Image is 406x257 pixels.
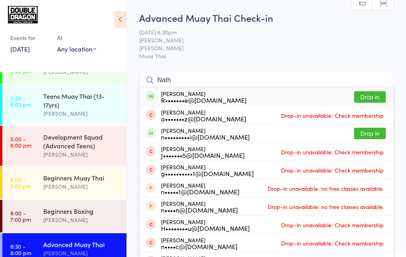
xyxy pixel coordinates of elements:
span: [PERSON_NAME] [139,36,381,44]
div: [PERSON_NAME] [43,215,120,224]
div: [PERSON_NAME] [161,164,254,176]
span: Drop-in unavailable: Check membership [279,219,386,231]
div: Events for [10,31,49,44]
div: n•••••1@[DOMAIN_NAME] [161,188,239,195]
time: 6:00 - 7:00 pm [10,176,31,189]
div: [PERSON_NAME] [43,109,120,118]
span: Drop-in unavailable: Check membership [279,109,386,121]
div: [PERSON_NAME] [161,182,239,195]
div: R•••••••e@[DOMAIN_NAME] [161,97,247,103]
div: [PERSON_NAME] [161,237,237,249]
button: Drop in [354,128,386,139]
a: 6:00 -7:00 pmBeginners Boxing[PERSON_NAME] [2,200,126,232]
h2: Advanced Muay Thai Check-in [139,11,394,24]
img: Double Dragon Gym [8,6,38,23]
time: 5:00 - 6:00 pm [10,136,31,148]
div: [PERSON_NAME] [161,127,250,140]
div: J•••••••5@[DOMAIN_NAME] [161,152,245,158]
div: [PERSON_NAME] [161,219,250,231]
div: [PERSON_NAME] [161,109,246,122]
div: n••••n@[DOMAIN_NAME] [161,207,238,213]
button: Drop in [354,91,386,103]
div: Teens Muay Thai (13-17yrs) [43,92,120,109]
a: 6:00 -7:00 pmBeginners Muay Thai[PERSON_NAME] [2,167,126,199]
time: 5:00 - 6:00 pm [10,95,31,107]
div: At [57,31,96,44]
span: [DATE] 6:30pm [139,28,381,36]
div: Beginners Muay Thai [43,173,120,182]
div: Beginners Boxing [43,207,120,215]
div: [PERSON_NAME] [161,146,245,158]
div: n••••c@[DOMAIN_NAME] [161,243,237,249]
div: g••••••••••1@[DOMAIN_NAME] [161,170,254,176]
div: Advanced Muay Thai [43,240,120,249]
div: [PERSON_NAME] [161,200,238,213]
div: [PERSON_NAME] [43,150,120,159]
span: Drop-in unavailable: Check membership [279,146,386,158]
a: 5:00 -6:00 pmDevelopment Squad (Advanced Teens)[PERSON_NAME] [2,126,126,166]
div: Any location [57,44,96,53]
div: H••••••••u@[DOMAIN_NAME] [161,225,250,231]
span: Drop-in unavailable: no free classes available. [266,182,386,194]
time: 6:30 - 8:00 pm [10,243,31,256]
span: Drop-in unavailable: Check membership [279,164,386,176]
div: [PERSON_NAME] [161,90,247,103]
span: [PERSON_NAME] [139,44,381,52]
div: Development Squad (Advanced Teens) [43,132,120,150]
span: Muay Thai [139,52,394,60]
span: Drop-in unavailable: no free classes available. [266,201,386,213]
time: 4:15 - 5:00 pm [10,61,31,74]
div: n•••••••••i@[DOMAIN_NAME] [161,134,250,140]
span: Drop-in unavailable: Check membership [279,237,386,249]
div: [PERSON_NAME] [43,182,120,191]
a: [DATE] [10,44,30,53]
div: a•••••••z@[DOMAIN_NAME] [161,115,246,122]
input: Search [139,71,394,89]
a: 5:00 -6:00 pmTeens Muay Thai (13-17yrs)[PERSON_NAME] [2,85,126,125]
time: 6:00 - 7:00 pm [10,210,31,222]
